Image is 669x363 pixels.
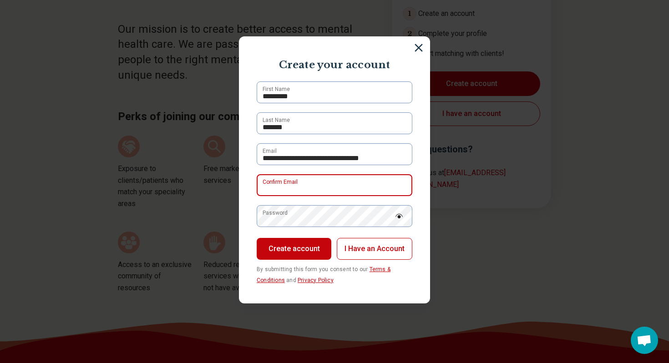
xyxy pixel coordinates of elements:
label: Confirm Email [263,178,298,186]
p: Create your account [248,58,421,72]
button: Create account [257,238,331,260]
img: password [395,214,403,218]
label: Email [263,147,277,155]
label: First Name [263,85,290,93]
a: Terms & Conditions [257,266,390,283]
span: By submitting this form you consent to our and [257,266,390,283]
label: Last Name [263,116,290,124]
label: Password [263,209,288,217]
button: I Have an Account [337,238,412,260]
a: Privacy Policy [298,277,334,283]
